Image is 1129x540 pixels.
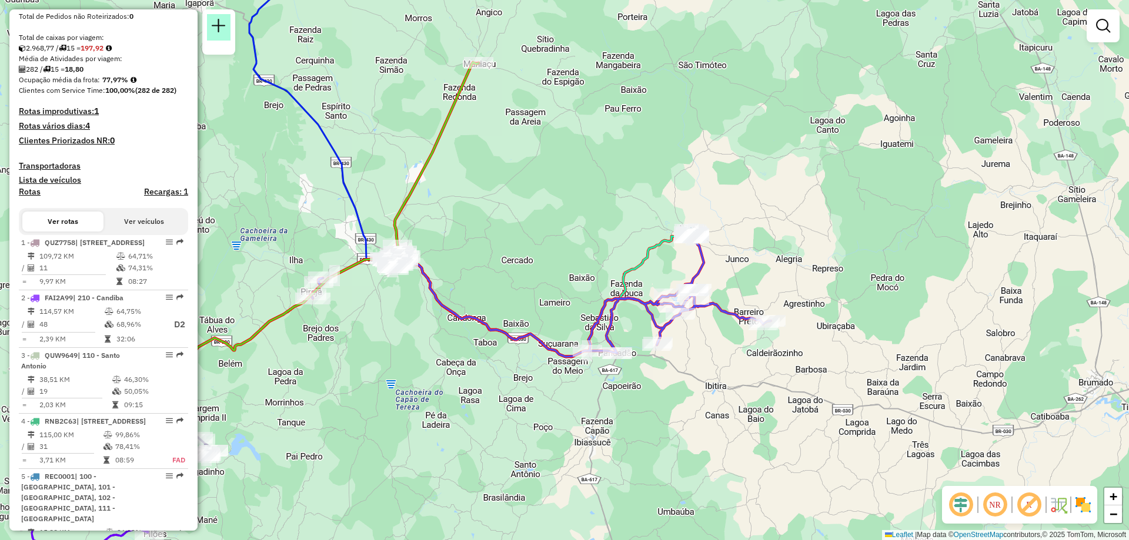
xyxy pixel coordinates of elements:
[19,106,188,116] h4: Rotas improdutivas:
[28,264,35,271] i: Total de Atividades
[19,53,188,64] div: Média de Atividades por viagem:
[106,45,112,52] i: Meta Caixas/viagem: 205,07 Diferença: -7,15
[39,317,104,332] td: 48
[112,401,118,408] i: Tempo total em rota
[28,529,35,536] i: Distância Total
[39,429,103,441] td: 115,00 KM
[166,351,173,358] em: Opções
[123,399,183,411] td: 09:15
[22,212,103,232] button: Ver rotas
[131,76,136,83] em: Média calculada utilizando a maior ocupação (%Peso ou %Cubagem) de cada rota da sessão. Rotas cro...
[103,443,112,450] i: % de utilização da cubagem
[161,454,186,466] td: FAD
[21,293,123,302] span: 2 -
[105,308,113,315] i: % de utilização do peso
[116,253,125,260] i: % de utilização do peso
[915,531,917,539] span: |
[116,278,122,285] i: Tempo total em rota
[110,135,115,146] strong: 0
[1110,507,1117,521] span: −
[882,530,1129,540] div: Map data © contributors,© 2025 TomTom, Microsoft
[73,293,123,302] span: | 210 - Candiba
[128,276,183,287] td: 08:27
[1049,495,1068,514] img: Fluxo de ruas
[176,294,183,301] em: Rota exportada
[21,238,145,247] span: 1 -
[135,86,176,95] strong: (282 de 282)
[166,239,173,246] em: Opções
[85,120,90,131] strong: 4
[39,306,104,317] td: 114,57 KM
[21,351,120,370] span: 3 -
[112,376,121,383] i: % de utilização do peso
[1104,488,1122,505] a: Zoom in
[19,121,188,131] h4: Rotas vários dias:
[103,212,185,232] button: Ver veículos
[45,238,75,247] span: QUZ7758
[45,351,78,360] span: QUW9649
[28,321,35,328] i: Total de Atividades
[39,276,116,287] td: 9,97 KM
[19,66,26,73] i: Total de Atividades
[176,351,183,358] em: Rota exportada
[885,531,913,539] a: Leaflet
[21,417,146,425] span: 4 -
[683,226,699,242] img: Lagoa Real
[105,336,111,343] i: Tempo total em rota
[123,374,183,385] td: 46,30%
[112,388,121,395] i: % de utilização da cubagem
[94,106,99,116] strong: 1
[115,429,161,441] td: 99,86%
[39,374,112,385] td: 38,51 KM
[128,250,183,262] td: 64,71%
[75,238,145,247] span: | [STREET_ADDRESS]
[21,454,27,466] td: =
[176,239,183,246] em: Rota exportada
[128,262,183,274] td: 74,31%
[176,417,183,424] em: Rota exportada
[39,333,104,345] td: 2,39 KM
[166,294,173,301] em: Opções
[65,65,83,73] strong: 18,80
[28,253,35,260] i: Distância Total
[28,308,35,315] i: Distância Total
[1074,495,1093,514] img: Exibir/Ocultar setores
[103,457,109,464] i: Tempo total em rota
[39,399,112,411] td: 2,03 KM
[19,175,188,185] h4: Lista de veículos
[19,75,100,84] span: Ocupação média da frota:
[19,43,188,53] div: 2.968,77 / 15 =
[116,333,163,345] td: 32:06
[116,526,171,538] td: 36,92%
[19,136,188,146] h4: Clientes Priorizados NR:
[21,399,27,411] td: =
[105,86,135,95] strong: 100,00%
[21,262,27,274] td: /
[28,388,35,395] i: Total de Atividades
[102,75,128,84] strong: 77,97%
[123,385,183,397] td: 50,05%
[19,187,41,197] a: Rotas
[21,385,27,397] td: /
[21,441,27,452] td: /
[21,333,27,345] td: =
[76,417,146,425] span: | [STREET_ADDRESS]
[39,441,103,452] td: 31
[176,472,183,479] em: Rota exportada
[164,318,185,331] p: D2
[105,529,114,536] i: % de utilização do peso
[21,472,115,523] span: 5 -
[175,529,182,536] i: Rota otimizada
[21,472,115,523] span: | 100 - [GEOGRAPHIC_DATA], 101 - [GEOGRAPHIC_DATA], 102 - [GEOGRAPHIC_DATA], 111 - [GEOGRAPHIC_DATA]
[43,66,51,73] i: Total de rotas
[1104,505,1122,523] a: Zoom out
[45,472,75,481] span: REC0001
[28,443,35,450] i: Total de Atividades
[954,531,1004,539] a: OpenStreetMap
[144,187,188,197] h4: Recargas: 1
[28,376,35,383] i: Distância Total
[39,454,103,466] td: 3,71 KM
[39,250,116,262] td: 109,72 KM
[59,45,66,52] i: Total de rotas
[129,12,133,21] strong: 0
